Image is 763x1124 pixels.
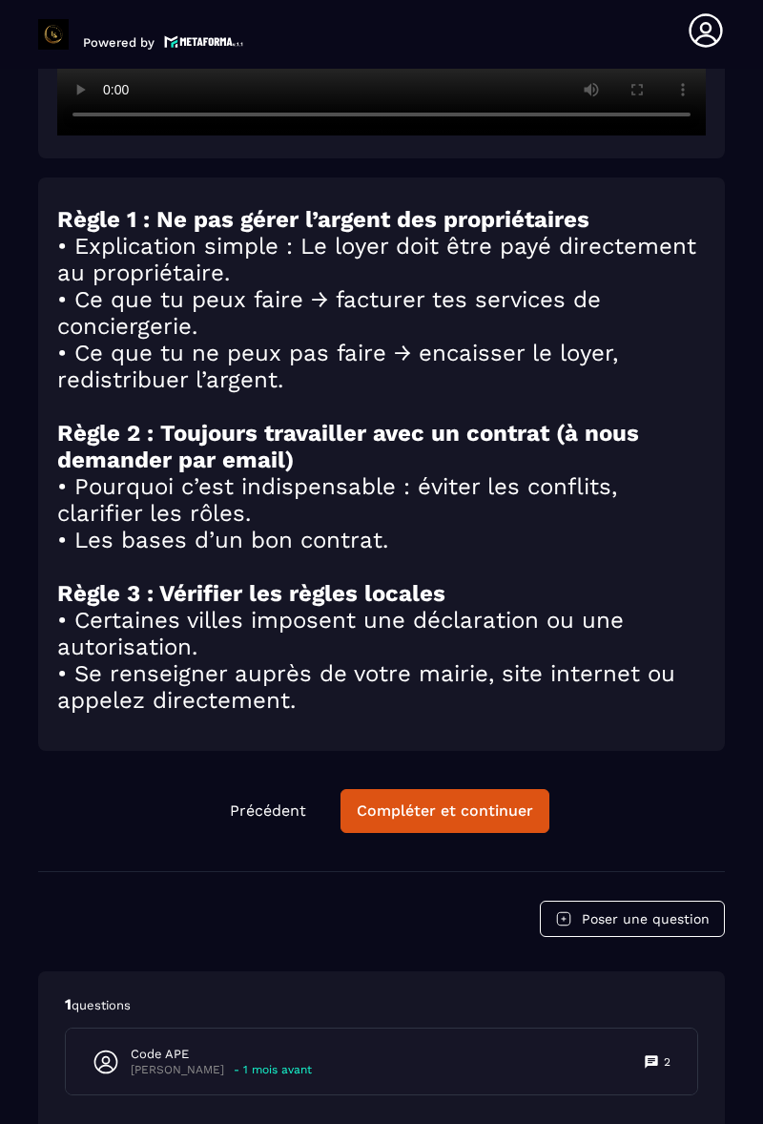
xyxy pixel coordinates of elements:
[57,233,706,286] h2: • Explication simple : Le loyer doit être payé directement au propriétaire.
[57,473,706,527] h2: • Pourquoi c’est indispensable : éviter les conflits, clarifier les rôles.
[57,286,706,340] h2: • Ce que tu peux faire → facturer tes services de conciergerie.
[57,660,706,714] h2: • Se renseigner auprès de votre mairie, site internet ou appelez directement.
[357,801,533,821] div: Compléter et continuer
[65,994,698,1015] p: 1
[57,527,706,553] h2: • Les bases d’un bon contrat.
[38,19,69,50] img: logo-branding
[57,580,445,607] strong: Règle 3 : Vérifier les règles locales
[57,340,706,393] h2: • Ce que tu ne peux pas faire → encaisser le loyer, redistribuer l’argent.
[131,1046,312,1063] p: Code APE
[72,998,131,1012] span: questions
[234,1063,312,1077] p: - 1 mois avant
[131,1063,224,1077] p: [PERSON_NAME]
[57,607,706,660] h2: • Certaines villes imposent une déclaration ou une autorisation.
[164,33,244,50] img: logo
[57,420,639,473] strong: Règle 2 : Toujours travailler avec un contrat (à nous demander par email)
[540,901,725,937] button: Poser une question
[57,206,589,233] strong: Règle 1 : Ne pas gérer l’argent des propriétaires
[215,790,321,832] button: Précédent
[664,1054,670,1070] p: 2
[340,789,549,833] button: Compléter et continuer
[83,35,155,50] p: Powered by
